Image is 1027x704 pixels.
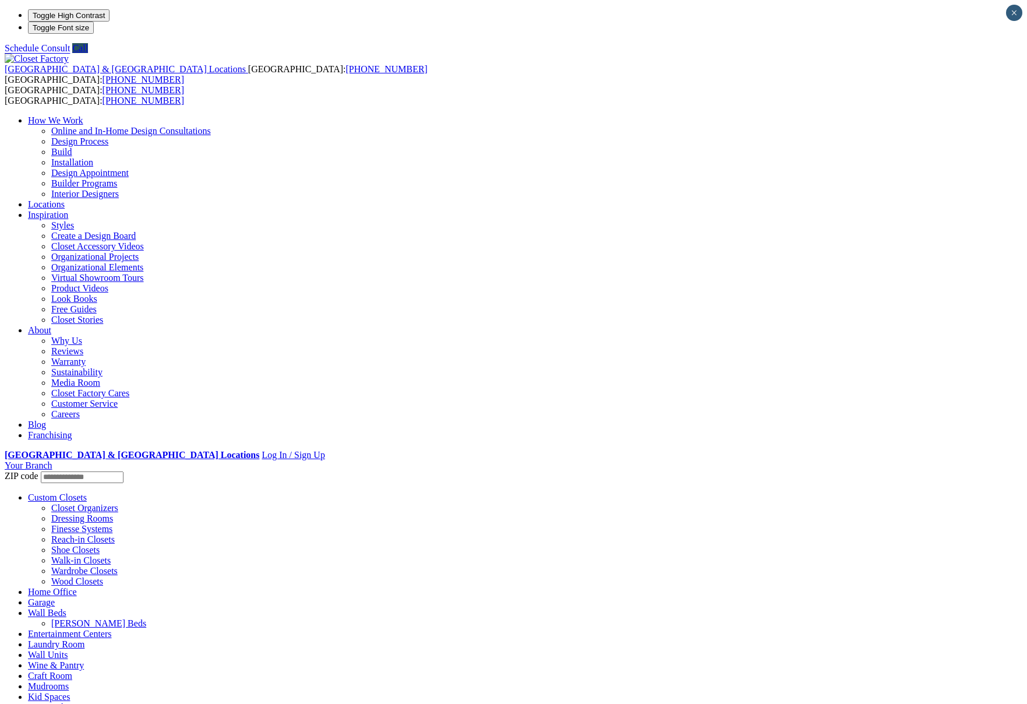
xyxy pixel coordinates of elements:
a: Design Process [51,136,108,146]
span: [GEOGRAPHIC_DATA]: [GEOGRAPHIC_DATA]: [5,85,184,105]
button: Close [1006,5,1022,21]
a: Franchising [28,430,72,440]
a: Virtual Showroom Tours [51,273,144,283]
input: Enter your Zip code [41,471,123,483]
img: Closet Factory [5,54,69,64]
a: Inspiration [28,210,68,220]
a: Craft Room [28,671,72,681]
a: Your Branch [5,460,52,470]
a: Wall Units [28,650,68,660]
a: Free Guides [51,304,97,314]
a: Installation [51,157,93,167]
a: Warranty [51,357,86,367]
a: Home Office [28,587,77,597]
span: Toggle Font size [33,23,89,32]
a: Why Us [51,336,82,346]
a: Interior Designers [51,189,119,199]
a: Closet Factory Cares [51,388,129,398]
a: Call [72,43,88,53]
a: Online and In-Home Design Consultations [51,126,211,136]
a: Blog [28,420,46,430]
a: Entertainment Centers [28,629,112,639]
a: How We Work [28,115,83,125]
span: ZIP code [5,471,38,481]
a: Organizational Elements [51,262,143,272]
a: Locations [28,199,65,209]
a: Wood Closets [51,576,103,586]
a: Sustainability [51,367,103,377]
a: Dressing Rooms [51,513,113,523]
a: Closet Organizers [51,503,118,513]
a: Reach-in Closets [51,534,115,544]
a: [GEOGRAPHIC_DATA] & [GEOGRAPHIC_DATA] Locations [5,450,259,460]
a: Design Appointment [51,168,129,178]
a: Media Room [51,378,100,388]
a: [PHONE_NUMBER] [103,85,184,95]
a: Closet Accessory Videos [51,241,144,251]
a: Build [51,147,72,157]
button: Toggle Font size [28,22,94,34]
a: Schedule Consult [5,43,70,53]
a: Wine & Pantry [28,660,84,670]
a: Closet Stories [51,315,103,325]
a: Log In / Sign Up [262,450,324,460]
span: [GEOGRAPHIC_DATA]: [GEOGRAPHIC_DATA]: [5,64,428,85]
a: [PERSON_NAME] Beds [51,618,146,628]
a: Finesse Systems [51,524,112,534]
a: Walk-in Closets [51,555,111,565]
a: Reviews [51,346,83,356]
a: [GEOGRAPHIC_DATA] & [GEOGRAPHIC_DATA] Locations [5,64,248,74]
a: Create a Design Board [51,231,136,241]
a: [PHONE_NUMBER] [103,75,184,85]
a: [PHONE_NUMBER] [345,64,427,74]
a: Careers [51,409,80,419]
a: Wall Beds [28,608,66,618]
a: Look Books [51,294,97,304]
a: [PHONE_NUMBER] [103,96,184,105]
button: Toggle High Contrast [28,9,110,22]
a: Wardrobe Closets [51,566,118,576]
span: [GEOGRAPHIC_DATA] & [GEOGRAPHIC_DATA] Locations [5,64,246,74]
a: Shoe Closets [51,545,100,555]
a: Product Videos [51,283,108,293]
a: Laundry Room [28,639,84,649]
a: Custom Closets [28,492,87,502]
a: Styles [51,220,74,230]
a: Garage [28,597,55,607]
a: About [28,325,51,335]
a: Organizational Projects [51,252,139,262]
a: Customer Service [51,399,118,409]
a: Builder Programs [51,178,117,188]
span: Toggle High Contrast [33,11,105,20]
a: Mudrooms [28,681,69,691]
a: Kid Spaces [28,692,70,702]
